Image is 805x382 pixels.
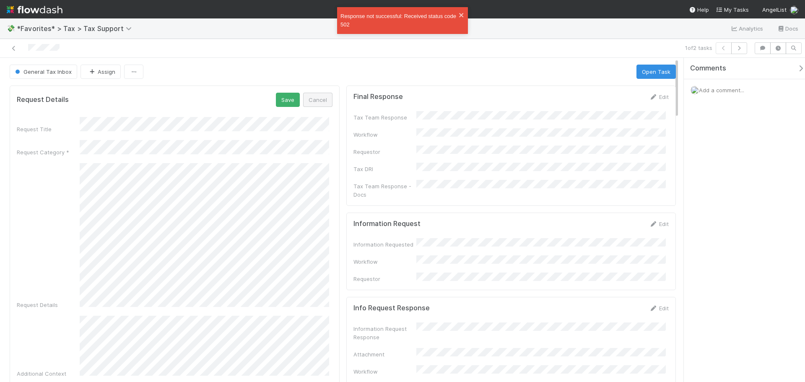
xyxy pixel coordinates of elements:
[685,44,712,52] span: 1 of 2 tasks
[730,23,763,34] a: Analytics
[691,86,699,94] img: avatar_cfa6ccaa-c7d9-46b3-b608-2ec56ecf97ad.png
[353,182,416,199] div: Tax Team Response - Docs
[17,125,80,133] div: Request Title
[17,148,80,156] div: Request Category *
[303,93,332,107] button: Cancel
[353,220,421,228] h5: Information Request
[649,221,669,227] a: Edit
[17,301,80,309] div: Request Details
[459,10,465,19] button: close
[636,65,676,79] button: Open Task
[7,25,15,32] span: 💸
[7,3,62,17] img: logo-inverted-e16ddd16eac7371096b0.svg
[353,304,430,312] h5: Info Request Response
[649,305,669,312] a: Edit
[353,367,416,376] div: Workflow
[353,148,416,156] div: Requestor
[777,23,798,34] a: Docs
[17,24,136,33] span: *Favorites* > Tax > Tax Support
[699,87,744,94] span: Add a comment...
[353,93,403,101] h5: Final Response
[353,130,416,139] div: Workflow
[690,64,726,73] span: Comments
[689,5,709,14] div: Help
[340,12,459,29] div: Response not successful: Received status code 502
[13,68,72,75] span: General Tax Inbox
[716,5,749,14] a: My Tasks
[790,6,798,14] img: avatar_cfa6ccaa-c7d9-46b3-b608-2ec56ecf97ad.png
[80,65,121,79] button: Assign
[17,369,80,378] div: Additional Context
[17,96,69,104] h5: Request Details
[353,257,416,266] div: Workflow
[276,93,300,107] button: Save
[649,94,669,100] a: Edit
[353,113,416,122] div: Tax Team Response
[353,325,416,341] div: Information Request Response
[716,6,749,13] span: My Tasks
[353,275,416,283] div: Requestor
[353,240,416,249] div: Information Requested
[762,6,787,13] span: AngelList
[10,65,77,79] button: General Tax Inbox
[353,165,416,173] div: Tax DRI
[353,350,416,359] div: Attachment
